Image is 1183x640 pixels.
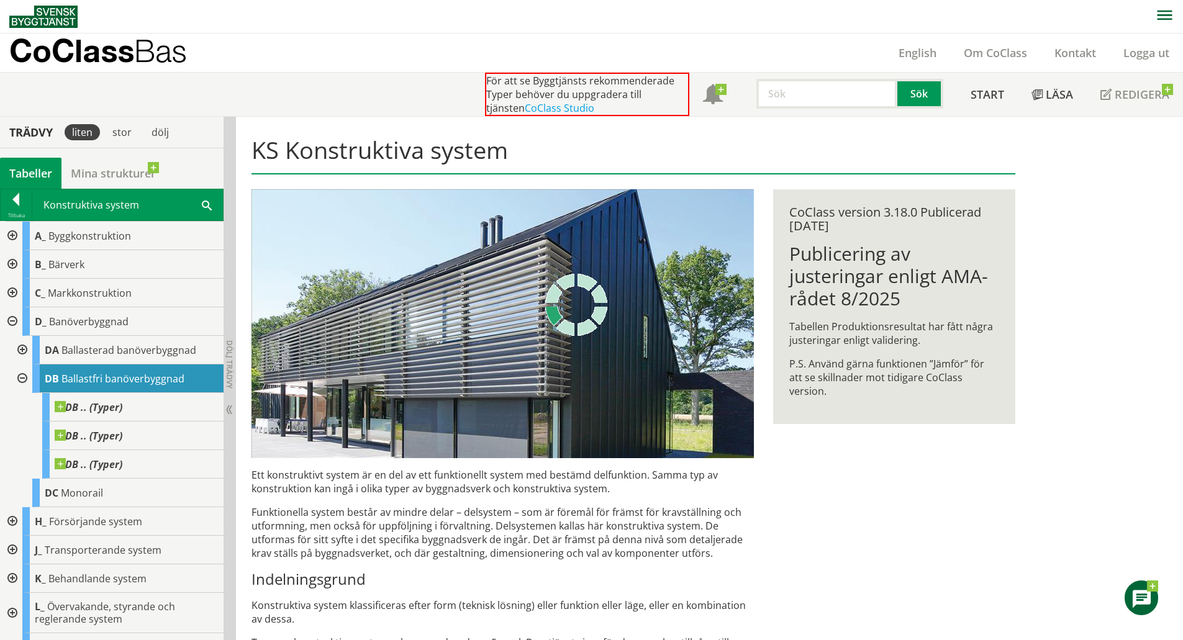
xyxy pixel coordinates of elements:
[1115,87,1169,102] span: Redigera
[485,73,689,116] div: För att se Byggtjänsts rekommenderade Typer behöver du uppgradera till tjänsten
[61,158,165,189] a: Mina strukturer
[20,393,224,421] div: Gå till informationssidan för CoClass Studio
[252,468,754,495] p: Ett konstruktivt system är en del av ett funktionellt system med bestämd delfunktion. Samma typ a...
[971,87,1004,102] span: Start
[252,189,754,458] img: structural-solar-shading.jpg
[9,34,214,72] a: CoClassBas
[9,43,187,58] p: CoClass
[252,570,754,588] h3: Indelningsgrund
[45,486,58,500] span: DC
[1018,73,1087,116] a: Läsa
[55,458,122,471] span: DB .. (Typer)
[2,125,60,139] div: Trädvy
[35,315,47,328] span: D_
[48,229,131,243] span: Byggkonstruktion
[105,124,139,140] div: stor
[20,450,224,479] div: Gå till informationssidan för CoClass Studio
[49,315,129,328] span: Banöverbyggnad
[789,205,999,233] div: CoClass version 3.18.0 Publicerad [DATE]
[32,189,223,220] div: Konstruktiva system
[10,364,224,479] div: Gå till informationssidan för CoClass Studio
[35,600,175,626] span: Övervakande, styrande och reglerande system
[202,198,212,211] span: Sök i tabellen
[224,340,235,389] span: Dölj trädvy
[35,229,46,243] span: A_
[1110,45,1183,60] a: Logga ut
[525,101,594,115] a: CoClass Studio
[45,543,161,557] span: Transporterande system
[45,343,59,357] span: DA
[48,572,147,585] span: Behandlande system
[252,136,1015,174] h1: KS Konstruktiva system
[61,486,103,500] span: Monorail
[35,600,45,613] span: L_
[10,336,224,364] div: Gå till informationssidan för CoClass Studio
[1087,73,1183,116] a: Redigera
[950,45,1041,60] a: Om CoClass
[61,343,196,357] span: Ballasterad banöverbyggnad
[756,79,897,109] input: Sök
[1046,87,1073,102] span: Läsa
[35,543,42,557] span: J_
[48,286,132,300] span: Markkonstruktion
[897,79,943,109] button: Sök
[10,479,224,507] div: Gå till informationssidan för CoClass Studio
[55,401,122,413] span: DB .. (Typer)
[35,258,46,271] span: B_
[9,6,78,28] img: Svensk Byggtjänst
[885,45,950,60] a: English
[789,320,999,347] p: Tabellen Produktionsresultat har fått några justeringar enligt validering.
[545,274,607,336] img: Laddar
[35,286,45,300] span: C_
[703,86,723,106] span: Notifikationer
[252,505,754,560] p: Funktionella system består av mindre delar – delsystem – som är föremål för främst för krav­ställ...
[65,124,100,140] div: liten
[48,258,84,271] span: Bärverk
[45,372,59,385] span: DB
[134,32,187,69] span: Bas
[789,357,999,398] p: P.S. Använd gärna funktionen ”Jämför” för att se skillnader mot tidigare CoClass version.
[49,515,142,528] span: Försörjande system
[789,243,999,310] h1: Publicering av justeringar enligt AMA-rådet 8/2025
[957,73,1018,116] a: Start
[144,124,176,140] div: dölj
[1041,45,1110,60] a: Kontakt
[252,598,754,626] p: Konstruktiva system klassificeras efter form (teknisk lösning) eller funktion eller läge, eller e...
[35,515,47,528] span: H_
[55,430,122,442] span: DB .. (Typer)
[61,372,184,385] span: Ballastfri banöverbyggnad
[20,421,224,450] div: Gå till informationssidan för CoClass Studio
[1,210,32,220] div: Tillbaka
[35,572,46,585] span: K_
